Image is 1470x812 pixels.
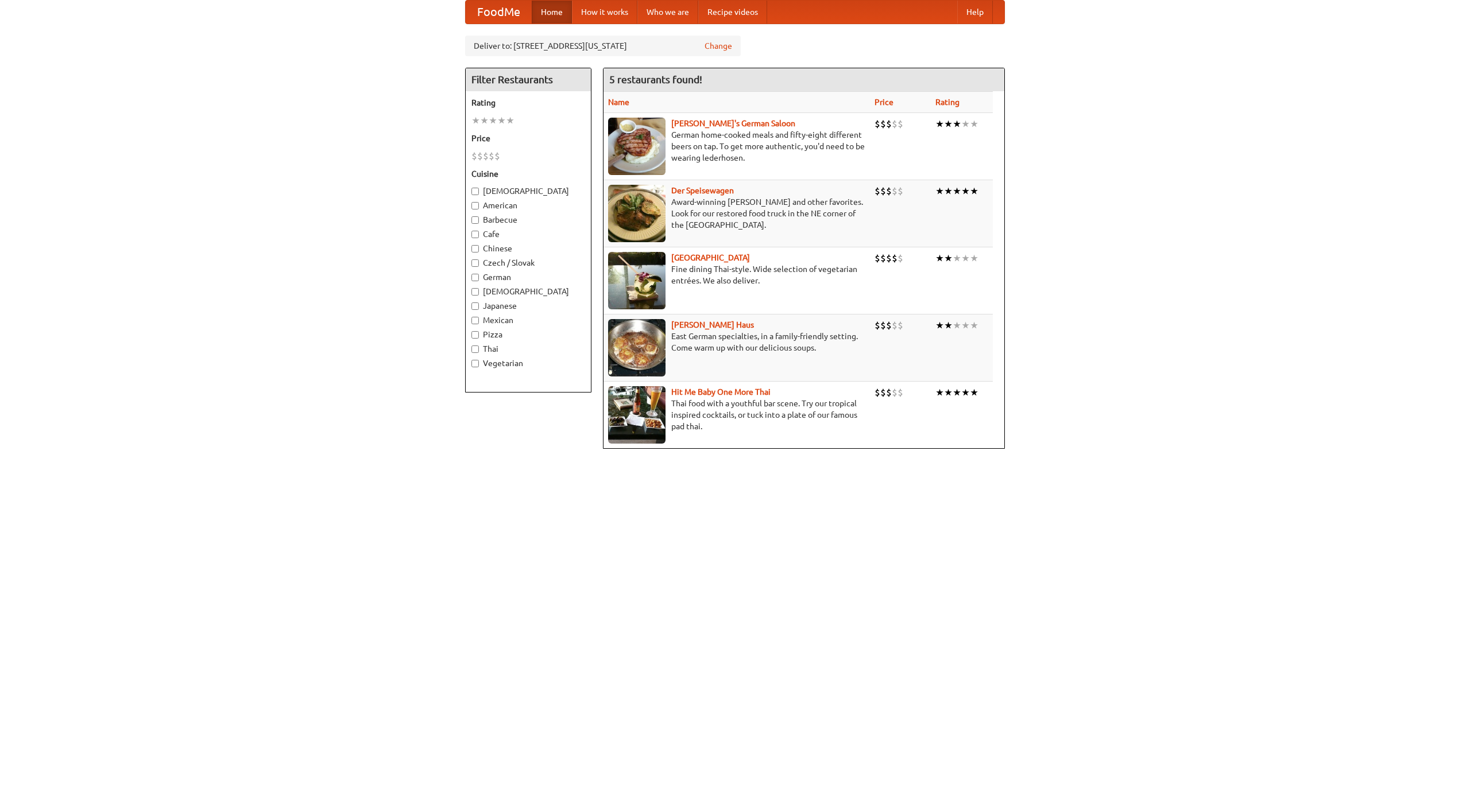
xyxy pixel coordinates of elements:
input: American [471,202,479,209]
li: $ [875,386,880,399]
li: $ [875,319,880,332]
label: Czech / Slovak [471,257,585,269]
li: $ [880,319,886,332]
a: Hit Me Baby One More Thai [671,387,771,397]
li: $ [880,118,886,130]
a: Home [532,1,572,24]
p: Fine dining Thai-style. Wide selection of vegetarian entrées. We also deliver. [608,263,865,286]
li: $ [898,185,903,197]
label: Barbecue [471,214,585,226]
a: Price [875,98,893,107]
label: German [471,271,585,283]
li: ★ [935,386,944,399]
ng-pluralize: 5 restaurants found! [609,74,702,85]
a: Recipe videos [698,1,767,24]
li: $ [880,252,886,265]
li: $ [898,118,903,130]
a: Der Speisewagen [671,186,734,195]
li: $ [886,185,892,197]
label: Cafe [471,228,585,240]
a: Name [608,98,629,107]
input: Barbecue [471,216,479,224]
li: $ [898,319,903,332]
p: East German specialties, in a family-friendly setting. Come warm up with our delicious soups. [608,331,865,353]
a: FoodMe [466,1,532,24]
li: ★ [935,118,944,130]
li: ★ [497,114,506,127]
li: $ [898,386,903,399]
li: ★ [970,386,978,399]
li: $ [886,386,892,399]
li: $ [892,185,898,197]
label: [DEMOGRAPHIC_DATA] [471,286,585,297]
p: German home-cooked meals and fifty-eight different beers on tap. To get more authentic, you'd nee... [608,129,865,164]
li: ★ [961,252,970,265]
input: Mexican [471,317,479,324]
li: $ [892,319,898,332]
li: $ [886,252,892,265]
a: Change [705,40,732,52]
h5: Price [471,133,585,144]
li: $ [875,185,880,197]
li: ★ [961,185,970,197]
a: [PERSON_NAME] Haus [671,320,754,329]
li: $ [892,118,898,130]
li: $ [875,252,880,265]
li: ★ [944,118,953,130]
label: [DEMOGRAPHIC_DATA] [471,185,585,197]
li: ★ [953,386,961,399]
li: ★ [970,118,978,130]
input: Cafe [471,231,479,238]
label: Thai [471,343,585,355]
li: $ [489,150,494,162]
li: $ [483,150,489,162]
li: $ [886,118,892,130]
a: [PERSON_NAME]'s German Saloon [671,119,795,128]
h5: Rating [471,97,585,108]
label: Mexican [471,314,585,326]
input: German [471,274,479,281]
input: Chinese [471,245,479,252]
a: [GEOGRAPHIC_DATA] [671,253,750,262]
li: ★ [471,114,480,127]
label: Vegetarian [471,358,585,369]
a: Help [957,1,993,24]
li: ★ [961,386,970,399]
li: ★ [953,185,961,197]
li: ★ [953,118,961,130]
li: ★ [944,386,953,399]
li: $ [494,150,500,162]
input: Japanese [471,302,479,310]
div: Deliver to: [STREET_ADDRESS][US_STATE] [465,36,741,56]
li: $ [892,386,898,399]
p: Award-winning [PERSON_NAME] and other favorites. Look for our restored food truck in the NE corne... [608,196,865,231]
p: Thai food with a youthful bar scene. Try our tropical inspired cocktails, or tuck into a plate of... [608,398,865,432]
a: Rating [935,98,960,107]
img: esthers.jpg [608,118,666,175]
li: $ [886,319,892,332]
li: ★ [944,252,953,265]
label: Japanese [471,300,585,312]
li: ★ [953,252,961,265]
a: Who we are [637,1,698,24]
a: How it works [572,1,637,24]
li: ★ [970,252,978,265]
li: ★ [961,118,970,130]
li: ★ [944,185,953,197]
img: satay.jpg [608,252,666,309]
li: ★ [506,114,514,127]
li: $ [471,150,477,162]
li: ★ [489,114,497,127]
li: ★ [953,319,961,332]
li: ★ [961,319,970,332]
li: $ [880,185,886,197]
input: [DEMOGRAPHIC_DATA] [471,288,479,296]
li: $ [898,252,903,265]
li: ★ [935,319,944,332]
li: ★ [935,185,944,197]
li: ★ [970,319,978,332]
